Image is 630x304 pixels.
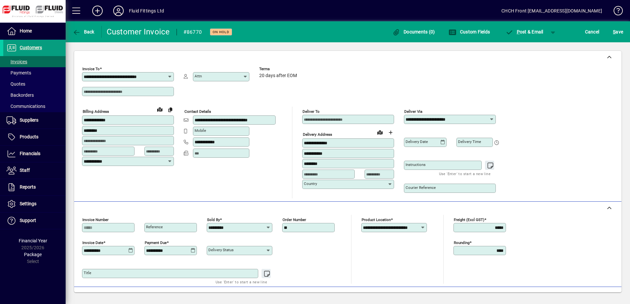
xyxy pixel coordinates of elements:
a: Home [3,23,66,39]
a: Quotes [3,78,66,90]
a: Reports [3,179,66,195]
button: Product History [393,290,432,302]
a: Products [3,129,66,145]
span: Product [577,291,603,301]
a: Staff [3,162,66,179]
mat-label: Reference [146,225,163,229]
a: Knowledge Base [609,1,622,23]
mat-label: Delivery status [208,248,234,252]
span: Products [20,134,38,139]
a: Invoices [3,56,66,67]
div: Fluid Fittings Ltd [129,6,164,16]
button: Back [71,26,96,38]
span: Documents (0) [392,29,435,34]
mat-hint: Use 'Enter' to start a new line [439,170,491,177]
mat-label: Courier Reference [406,185,436,190]
span: Invoices [7,59,27,64]
a: View on map [155,104,165,114]
a: Financials [3,146,66,162]
button: Profile [108,5,129,17]
button: Copy to Delivery address [165,104,176,115]
mat-label: Invoice date [82,240,103,245]
span: Custom Fields [449,29,490,34]
button: Choose address [385,127,396,138]
span: Product History [396,291,430,301]
span: Suppliers [20,117,38,123]
mat-label: Order number [283,217,306,222]
a: Payments [3,67,66,78]
span: Financials [20,151,40,156]
span: Back [73,29,94,34]
button: Product [574,290,607,302]
mat-hint: Use 'Enter' to start a new line [216,278,267,286]
mat-label: Mobile [195,128,206,133]
mat-label: Rounding [454,240,470,245]
div: #86770 [183,27,202,37]
mat-label: Deliver To [303,109,320,114]
mat-label: Product location [362,217,391,222]
mat-label: Freight (excl GST) [454,217,484,222]
span: 20 days after EOM [259,73,297,78]
span: Settings [20,201,36,206]
button: Add [87,5,108,17]
span: Cancel [585,27,599,37]
a: Settings [3,196,66,212]
span: Backorders [7,92,34,98]
span: Reports [20,184,36,190]
mat-label: Delivery date [406,139,428,144]
span: Home [20,28,32,33]
span: S [613,29,616,34]
span: On hold [213,30,229,34]
span: Communications [7,104,45,109]
mat-label: Instructions [406,162,426,167]
span: Staff [20,168,30,173]
span: ost & Email [505,29,543,34]
span: ave [613,27,623,37]
app-page-header-button: Back [66,26,102,38]
button: Cancel [583,26,601,38]
mat-label: Invoice To [82,67,100,71]
span: Financial Year [19,238,47,243]
mat-label: Attn [195,74,202,78]
mat-label: Sold by [207,217,220,222]
span: Support [20,218,36,223]
a: Support [3,213,66,229]
mat-label: Deliver via [404,109,422,114]
mat-label: Delivery time [458,139,481,144]
span: Quotes [7,81,25,87]
span: Package [24,252,42,257]
button: Documents (0) [391,26,437,38]
button: Post & Email [502,26,547,38]
span: Terms [259,67,299,71]
a: View on map [375,127,385,137]
span: Payments [7,70,31,75]
span: P [517,29,520,34]
mat-label: Country [304,181,317,186]
button: Custom Fields [447,26,492,38]
mat-label: Invoice number [82,217,109,222]
div: CHCH Front [EMAIL_ADDRESS][DOMAIN_NAME] [501,6,602,16]
a: Suppliers [3,112,66,129]
mat-label: Title [84,271,91,275]
a: Backorders [3,90,66,101]
mat-label: Payment due [145,240,167,245]
div: Customer Invoice [107,27,170,37]
span: Customers [20,45,42,50]
button: Save [611,26,625,38]
a: Communications [3,101,66,112]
